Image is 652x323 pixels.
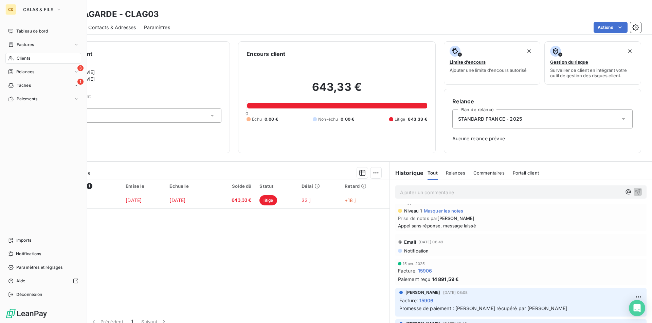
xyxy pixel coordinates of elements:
span: Imports [16,237,31,243]
div: C& [5,4,16,15]
span: Commentaires [473,170,505,176]
span: Paramètres et réglages [16,264,62,270]
span: Email [404,239,417,245]
span: [DATE] [169,197,185,203]
span: Notifications [16,251,41,257]
span: Non-échu [318,116,338,122]
span: Ajouter une limite d’encours autorisé [450,67,527,73]
span: Tout [428,170,438,176]
span: [DATE] 08:08 [443,290,468,295]
span: Facture : [398,267,417,274]
span: Gestion du risque [550,59,588,65]
img: Logo LeanPay [5,308,48,319]
h2: 643,33 € [247,80,427,101]
h6: Historique [390,169,424,177]
span: Portail client [513,170,539,176]
span: 0 [246,111,248,116]
span: Paiements [17,96,37,102]
span: Relances [16,69,34,75]
div: Solde dû [214,183,251,189]
h3: ETS LAGARDE - CLAG03 [60,8,159,20]
span: STANDARD FRANCE - 2025 [458,116,522,122]
span: Notification [403,248,429,254]
span: 14 891,59 € [432,276,459,283]
div: Échue le [169,183,206,189]
div: Émise le [126,183,161,189]
span: [DATE] [126,197,142,203]
div: Référence [60,183,117,189]
span: Aucune relance prévue [452,135,633,142]
span: 15906 [419,297,434,304]
h6: Informations client [41,50,221,58]
span: 3 [77,65,84,71]
span: Factures [17,42,34,48]
span: Tableau de bord [16,28,48,34]
span: Tâches [17,82,31,88]
button: Limite d’encoursAjouter une limite d’encours autorisé [444,41,541,85]
span: CALAS & FILS [23,7,53,12]
span: Relances [446,170,465,176]
span: Aide [16,278,25,284]
span: 15906 [418,267,432,274]
span: Propriétés Client [55,94,221,103]
span: Niveau 1 [403,208,422,214]
span: [PERSON_NAME] [405,289,440,296]
span: Contacts & Adresses [88,24,136,31]
span: Paiement reçu [398,276,431,283]
span: Appel sans réponse, message laissé [398,223,644,228]
span: 1 [77,79,84,85]
div: Retard [345,183,385,189]
span: Déconnexion [16,291,42,298]
div: Statut [259,183,293,189]
span: Masquer les notes [424,208,464,214]
div: Délai [302,183,337,189]
button: Gestion du risqueSurveiller ce client en intégrant votre outil de gestion des risques client. [544,41,641,85]
span: Promesse de paiement : [PERSON_NAME] récupéré par [PERSON_NAME] [399,305,567,311]
span: litige [259,195,277,205]
span: 0,00 € [265,116,278,122]
span: Clients [17,55,30,61]
span: 643,33 € [214,197,251,204]
span: Limite d’encours [450,59,486,65]
span: Prise de notes par [398,216,644,221]
div: Open Intercom Messenger [629,300,645,316]
span: [DATE] 08:49 [418,240,443,244]
span: 33 j [302,197,310,203]
span: Facture : [399,297,418,304]
span: +18 j [345,197,356,203]
span: 0,00 € [341,116,354,122]
h6: Relance [452,97,633,105]
h6: Encours client [247,50,285,58]
span: Litige [395,116,405,122]
button: Actions [594,22,628,33]
span: 1 [86,183,92,189]
span: Paramètres [144,24,170,31]
span: 643,33 € [408,116,427,122]
span: Surveiller ce client en intégrant votre outil de gestion des risques client. [550,67,635,78]
span: [PERSON_NAME] [437,216,474,221]
a: Aide [5,276,81,286]
span: Échu [252,116,262,122]
span: 15 avr. 2025 [403,262,425,266]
